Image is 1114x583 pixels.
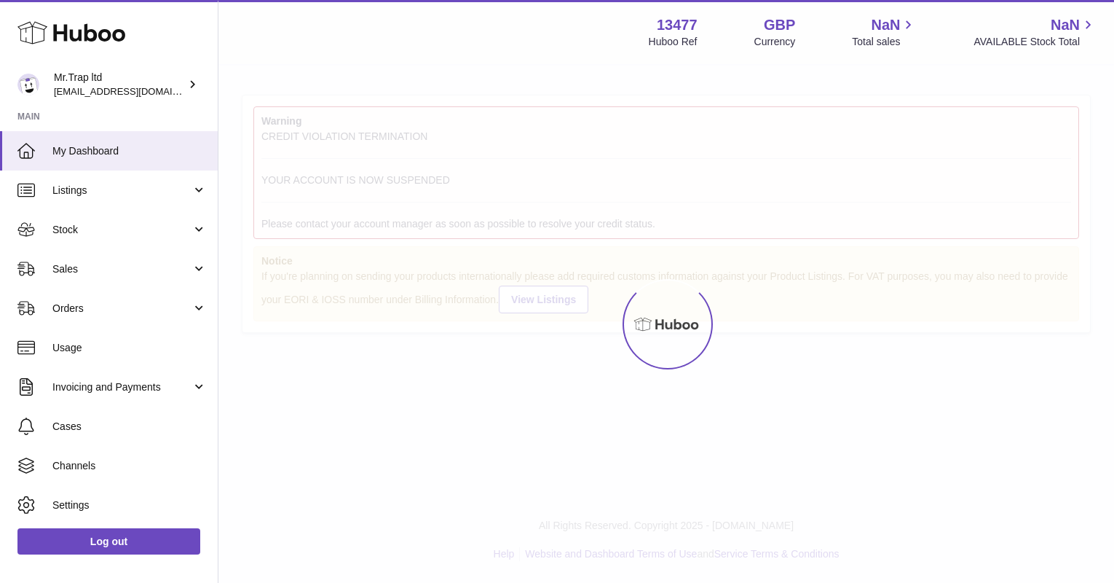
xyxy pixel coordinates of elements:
span: Channels [52,459,207,473]
span: Invoicing and Payments [52,380,191,394]
a: NaN Total sales [852,15,917,49]
img: office@grabacz.eu [17,74,39,95]
span: NaN [1051,15,1080,35]
span: Settings [52,498,207,512]
a: Log out [17,528,200,555]
span: [EMAIL_ADDRESS][DOMAIN_NAME] [54,85,214,97]
span: Listings [52,184,191,197]
span: Usage [52,341,207,355]
span: Cases [52,420,207,434]
strong: GBP [764,15,795,35]
span: Stock [52,223,191,237]
strong: 13477 [657,15,698,35]
a: NaN AVAILABLE Stock Total [973,15,1097,49]
span: NaN [871,15,900,35]
span: AVAILABLE Stock Total [973,35,1097,49]
div: Mr.Trap ltd [54,71,185,98]
div: Currency [754,35,796,49]
div: Huboo Ref [649,35,698,49]
span: My Dashboard [52,144,207,158]
span: Sales [52,262,191,276]
span: Total sales [852,35,917,49]
span: Orders [52,302,191,316]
